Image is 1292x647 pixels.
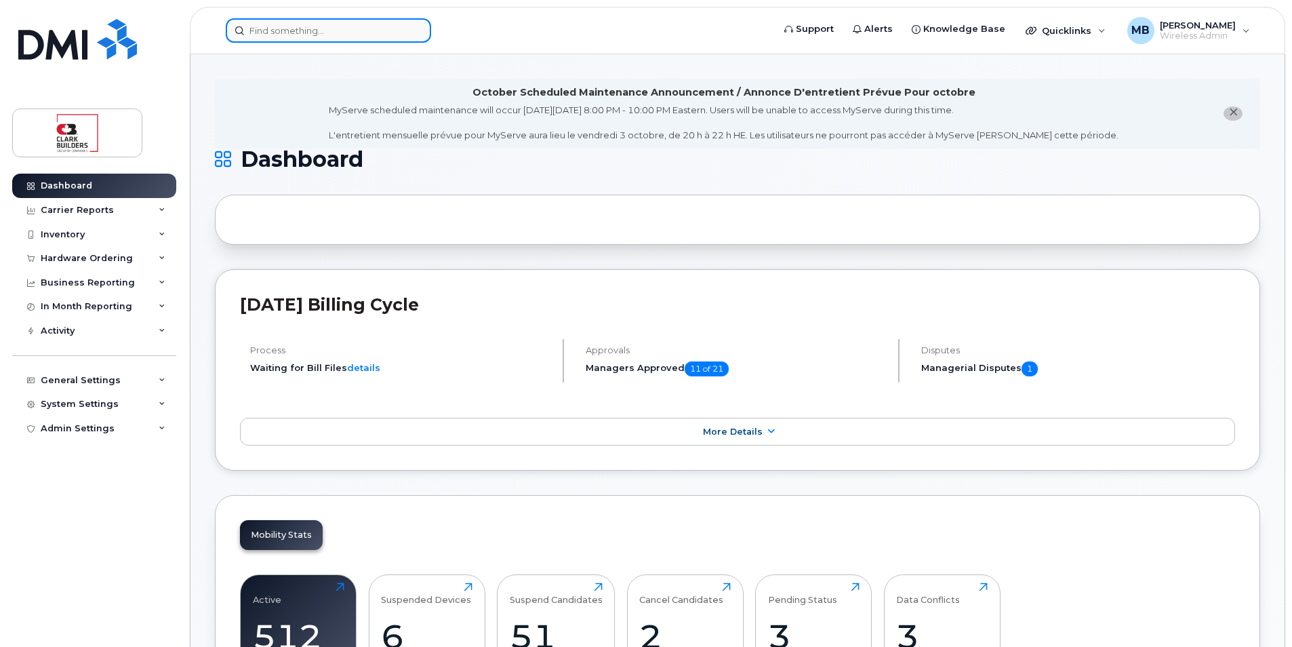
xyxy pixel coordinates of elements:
[703,427,763,437] span: More Details
[510,583,603,605] div: Suspend Candidates
[241,149,363,170] span: Dashboard
[921,345,1235,355] h4: Disputes
[250,361,551,374] li: Waiting for Bill Files
[586,361,887,376] h5: Managers Approved
[1233,588,1282,637] iframe: Messenger Launcher
[472,85,975,100] div: October Scheduled Maintenance Announcement / Annonce D'entretient Prévue Pour octobre
[253,583,281,605] div: Active
[768,583,837,605] div: Pending Status
[639,583,723,605] div: Cancel Candidates
[685,361,729,376] span: 11 of 21
[381,583,471,605] div: Suspended Devices
[921,361,1235,376] h5: Managerial Disputes
[896,583,960,605] div: Data Conflicts
[240,294,1235,315] h2: [DATE] Billing Cycle
[347,362,380,373] a: details
[250,345,551,355] h4: Process
[1022,361,1038,376] span: 1
[586,345,887,355] h4: Approvals
[329,104,1118,142] div: MyServe scheduled maintenance will occur [DATE][DATE] 8:00 PM - 10:00 PM Eastern. Users will be u...
[1224,106,1243,121] button: close notification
